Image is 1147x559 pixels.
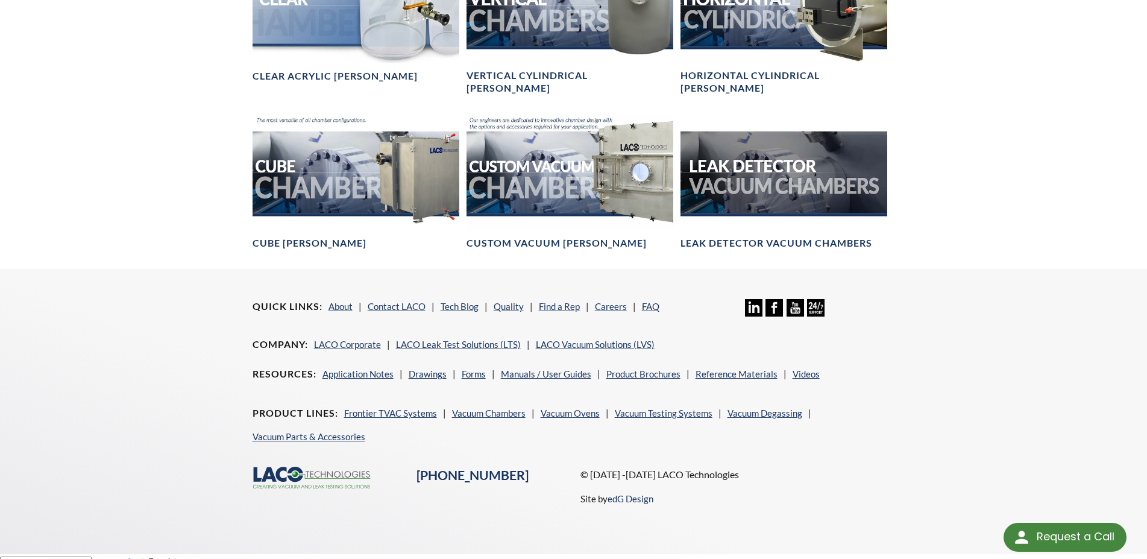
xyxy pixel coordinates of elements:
[494,301,524,312] a: Quality
[441,301,479,312] a: Tech Blog
[536,339,655,350] a: LACO Vacuum Solutions (LVS)
[608,493,653,504] a: edG Design
[680,237,872,250] h4: Leak Detector Vacuum Chambers
[396,339,521,350] a: LACO Leak Test Solutions (LTS)
[793,368,820,379] a: Videos
[467,69,673,95] h4: Vertical Cylindrical [PERSON_NAME]
[416,467,529,483] a: [PHONE_NUMBER]
[314,339,381,350] a: LACO Corporate
[344,408,437,418] a: Frontier TVAC Systems
[1037,523,1114,551] div: Request a Call
[253,114,459,250] a: Cube Chambers headerCube [PERSON_NAME]
[642,301,659,312] a: FAQ
[467,114,673,250] a: Custom Vacuum Chamber headerCustom Vacuum [PERSON_NAME]
[615,408,712,418] a: Vacuum Testing Systems
[452,408,526,418] a: Vacuum Chambers
[322,368,394,379] a: Application Notes
[462,368,486,379] a: Forms
[253,368,316,381] h4: Resources
[680,114,887,250] a: Leak Test Vacuum Chambers headerLeak Detector Vacuum Chambers
[680,69,887,95] h4: Horizontal Cylindrical [PERSON_NAME]
[727,408,802,418] a: Vacuum Degassing
[368,301,426,312] a: Contact LACO
[580,491,653,506] p: Site by
[409,368,447,379] a: Drawings
[807,299,825,317] img: 24/7 Support Icon
[253,407,338,420] h4: Product Lines
[253,237,366,250] h4: Cube [PERSON_NAME]
[253,431,365,442] a: Vacuum Parts & Accessories
[253,70,418,83] h4: Clear Acrylic [PERSON_NAME]
[539,301,580,312] a: Find a Rep
[580,467,894,482] p: © [DATE] -[DATE] LACO Technologies
[541,408,600,418] a: Vacuum Ovens
[807,308,825,318] a: 24/7 Support
[328,301,353,312] a: About
[467,237,647,250] h4: Custom Vacuum [PERSON_NAME]
[253,338,308,351] h4: Company
[1004,523,1127,552] div: Request a Call
[595,301,627,312] a: Careers
[501,368,591,379] a: Manuals / User Guides
[253,300,322,313] h4: Quick Links
[696,368,778,379] a: Reference Materials
[1012,528,1031,547] img: round button
[606,368,680,379] a: Product Brochures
